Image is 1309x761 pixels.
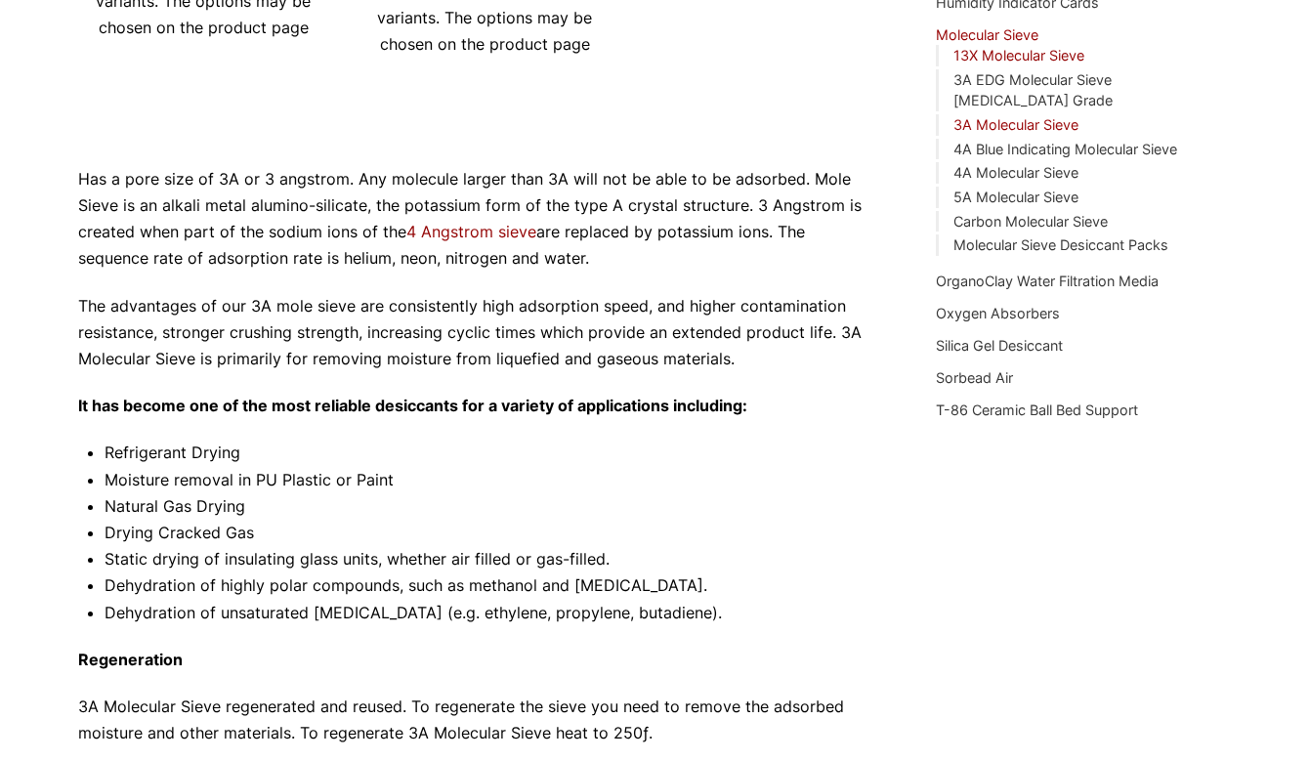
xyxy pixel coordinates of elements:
a: 4A Blue Indicating Molecular Sieve [953,141,1177,157]
a: 3A EDG Molecular Sieve [MEDICAL_DATA] Grade [953,71,1113,109]
a: Silica Gel Desiccant [936,337,1063,354]
a: 4A Molecular Sieve [953,164,1078,181]
a: Oxygen Absorbers [936,305,1060,321]
p: The advantages of our 3A mole sieve are consistently high adsorption speed, and higher contaminat... [78,293,879,373]
p: 3A Molecular Sieve regenerated and reused. To regenerate the sieve you need to remove the adsorbe... [78,694,879,746]
a: 4 Angstrom sieve [406,222,536,241]
a: T-86 Ceramic Ball Bed Support [936,402,1138,418]
a: OrganoClay Water Filtration Media [936,273,1159,289]
a: 3A Molecular Sieve [953,116,1078,133]
strong: It has become one of the most reliable desiccants for a variety of applications including: [78,396,747,415]
p: Has a pore size of 3A or 3 angstrom. Any molecule larger than 3A will not be able to be adsorbed.... [78,166,879,273]
li: Natural Gas Drying [105,493,880,520]
a: Sorbead Air [936,369,1013,386]
a: Molecular Sieve [936,26,1038,43]
a: 13X Molecular Sieve [953,47,1084,63]
li: Refrigerant Drying [105,440,880,466]
strong: Regeneration [78,650,183,669]
a: Molecular Sieve Desiccant Packs [953,236,1168,253]
li: Static drying of insulating glass units, whether air filled or gas-filled. [105,546,880,572]
li: Dehydration of highly polar compounds, such as methanol and [MEDICAL_DATA]. [105,572,880,599]
li: Moisture removal in PU Plastic or Paint [105,467,880,493]
a: Carbon Molecular Sieve [953,213,1108,230]
li: Drying Cracked Gas [105,520,880,546]
a: 5A Molecular Sieve [953,189,1078,205]
li: Dehydration of unsaturated [MEDICAL_DATA] (e.g. ethylene, propylene, butadiene). [105,600,880,626]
